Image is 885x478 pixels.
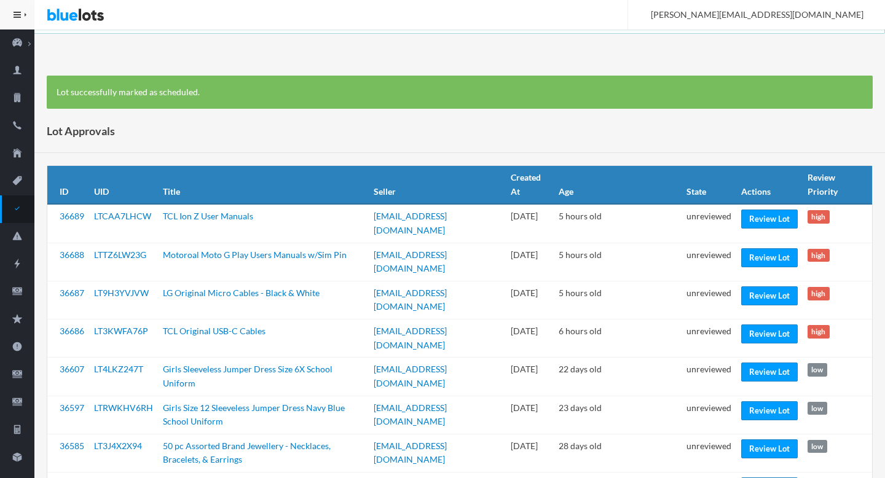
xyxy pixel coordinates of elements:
td: unreviewed [682,281,736,319]
td: [DATE] [506,281,554,319]
th: Age [554,166,681,204]
a: [EMAIL_ADDRESS][DOMAIN_NAME] [374,288,447,312]
a: 36585 [60,441,84,451]
td: 6 hours old [554,319,681,358]
td: 5 hours old [554,243,681,281]
th: State [682,166,736,204]
a: Review Lot [741,248,798,267]
td: [DATE] [506,243,554,281]
a: [EMAIL_ADDRESS][DOMAIN_NAME] [374,326,447,350]
a: Review Lot [741,362,798,382]
th: Created At [506,166,554,204]
a: TCL Ion Z User Manuals [163,211,253,221]
span: high [808,210,830,224]
a: Girls Size 12 Sleeveless Jumper Dress Navy Blue School Uniform [163,402,345,427]
td: unreviewed [682,243,736,281]
th: Title [158,166,369,204]
span: low [808,363,827,377]
td: 5 hours old [554,281,681,319]
a: 36597 [60,402,84,413]
a: LT9H3YVJVW [94,288,149,298]
a: Review Lot [741,286,798,305]
td: [DATE] [506,319,554,358]
a: [EMAIL_ADDRESS][DOMAIN_NAME] [374,441,447,465]
td: [DATE] [506,358,554,396]
a: [EMAIL_ADDRESS][DOMAIN_NAME] [374,249,447,274]
a: Review Lot [741,210,798,229]
a: [EMAIL_ADDRESS][DOMAIN_NAME] [374,364,447,388]
td: [DATE] [506,204,554,243]
a: Review Lot [741,439,798,458]
th: UID [89,166,158,204]
div: Lot successfully marked as scheduled. [47,76,873,109]
th: Actions [736,166,803,204]
span: low [808,440,827,453]
td: [DATE] [506,434,554,472]
span: high [808,325,830,339]
td: unreviewed [682,358,736,396]
a: LTTZ6LW23G [94,249,146,260]
td: 22 days old [554,358,681,396]
td: unreviewed [682,396,736,434]
td: 28 days old [554,434,681,472]
th: Review Priority [803,166,872,204]
a: 36687 [60,288,84,298]
a: 36688 [60,249,84,260]
a: Motoroal Moto G Play Users Manuals w/Sim Pin [163,249,347,260]
a: Review Lot [741,401,798,420]
a: LT3KWFA76P [94,326,148,336]
td: unreviewed [682,319,736,358]
span: [PERSON_NAME][EMAIL_ADDRESS][DOMAIN_NAME] [637,9,863,20]
a: LG Original Micro Cables - Black & White [163,288,320,298]
td: unreviewed [682,434,736,472]
a: TCL Original USB-C Cables [163,326,265,336]
a: LTCAA7LHCW [94,211,151,221]
a: LT4LKZ247T [94,364,143,374]
td: [DATE] [506,396,554,434]
a: 50 pc Assorted Brand Jewellery - Necklaces, Bracelets, & Earrings [163,441,331,465]
span: high [808,249,830,262]
a: 36607 [60,364,84,374]
th: Seller [369,166,506,204]
a: 36686 [60,326,84,336]
h1: Lot Approvals [47,122,115,140]
a: Girls Sleeveless Jumper Dress Size 6X School Uniform [163,364,332,388]
th: ID [47,166,89,204]
a: [EMAIL_ADDRESS][DOMAIN_NAME] [374,211,447,235]
a: LT3J4X2X94 [94,441,142,451]
td: 5 hours old [554,204,681,243]
a: Review Lot [741,324,798,343]
a: 36689 [60,211,84,221]
a: [EMAIL_ADDRESS][DOMAIN_NAME] [374,402,447,427]
span: high [808,287,830,300]
span: low [808,402,827,415]
td: unreviewed [682,204,736,243]
td: 23 days old [554,396,681,434]
a: LTRWKHV6RH [94,402,153,413]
